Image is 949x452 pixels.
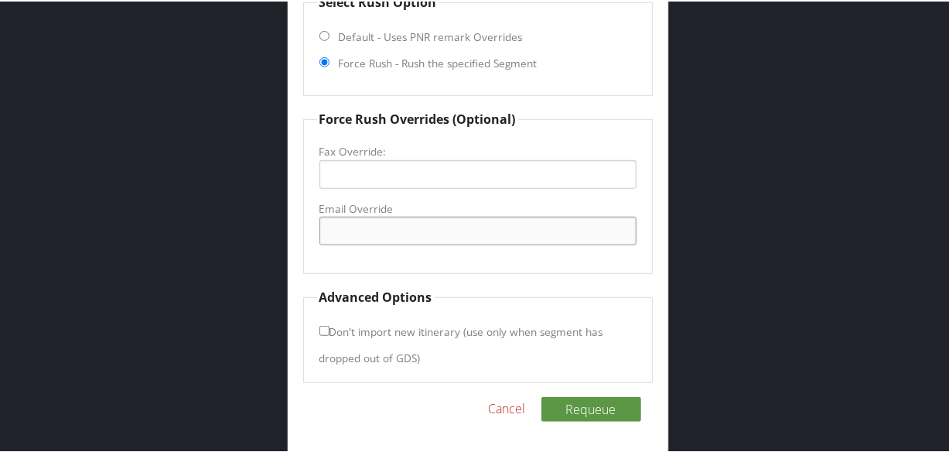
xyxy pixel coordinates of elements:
label: Fax Override: [319,142,637,158]
legend: Advanced Options [317,286,435,305]
label: Don't import new itinerary (use only when segment has dropped out of GDS) [319,316,603,371]
input: Don't import new itinerary (use only when segment has dropped out of GDS) [319,324,329,334]
label: Default - Uses PNR remark Overrides [339,28,523,43]
label: Force Rush - Rush the specified Segment [339,54,538,70]
legend: Force Rush Overrides (Optional) [317,108,518,127]
label: Email Override [319,200,637,215]
button: Requeue [541,395,641,420]
a: Cancel [489,398,526,416]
